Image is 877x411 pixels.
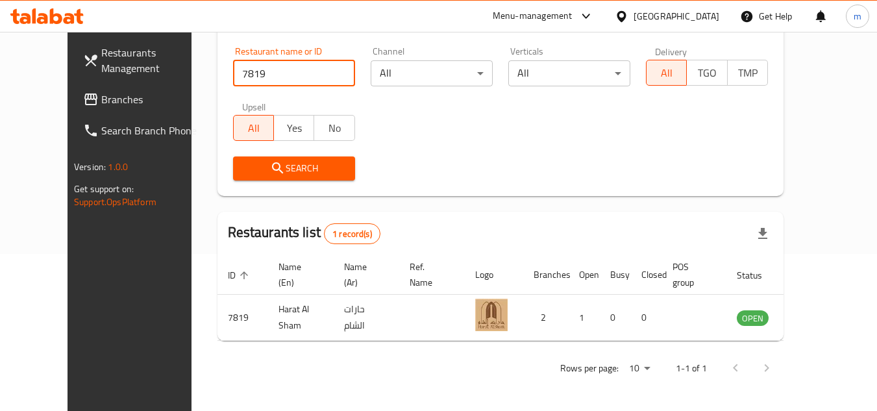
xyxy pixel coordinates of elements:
[101,45,204,76] span: Restaurants Management
[243,160,345,177] span: Search
[325,228,380,240] span: 1 record(s)
[673,259,711,290] span: POS group
[228,268,253,283] span: ID
[569,295,600,341] td: 1
[73,115,214,146] a: Search Branch Phone
[228,223,380,244] h2: Restaurants list
[733,64,763,82] span: TMP
[523,295,569,341] td: 2
[737,268,779,283] span: Status
[727,60,768,86] button: TMP
[634,9,719,23] div: [GEOGRAPHIC_DATA]
[737,311,769,326] span: OPEN
[242,102,266,111] label: Upsell
[692,64,722,82] span: TGO
[217,295,268,341] td: 7819
[101,123,204,138] span: Search Branch Phone
[344,259,384,290] span: Name (Ar)
[73,84,214,115] a: Branches
[73,37,214,84] a: Restaurants Management
[101,92,204,107] span: Branches
[737,310,769,326] div: OPEN
[686,60,727,86] button: TGO
[268,295,334,341] td: Harat Al Sham
[560,360,619,377] p: Rows per page:
[747,218,778,249] div: Export file
[108,158,128,175] span: 1.0.0
[371,60,493,86] div: All
[334,295,399,341] td: حارات الشام
[676,360,707,377] p: 1-1 of 1
[631,295,662,341] td: 0
[279,119,309,138] span: Yes
[600,295,631,341] td: 0
[854,9,861,23] span: m
[233,60,355,86] input: Search for restaurant name or ID..
[239,119,269,138] span: All
[652,64,682,82] span: All
[273,115,314,141] button: Yes
[217,255,839,341] table: enhanced table
[624,359,655,379] div: Rows per page:
[314,115,354,141] button: No
[233,16,768,35] h2: Restaurant search
[233,115,274,141] button: All
[410,259,449,290] span: Ref. Name
[74,158,106,175] span: Version:
[508,60,630,86] div: All
[493,8,573,24] div: Menu-management
[74,181,134,197] span: Get support on:
[319,119,349,138] span: No
[523,255,569,295] th: Branches
[646,60,687,86] button: All
[233,156,355,181] button: Search
[569,255,600,295] th: Open
[324,223,380,244] div: Total records count
[278,259,318,290] span: Name (En)
[465,255,523,295] th: Logo
[631,255,662,295] th: Closed
[655,47,687,56] label: Delivery
[74,193,156,210] a: Support.OpsPlatform
[475,299,508,331] img: Harat Al Sham
[600,255,631,295] th: Busy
